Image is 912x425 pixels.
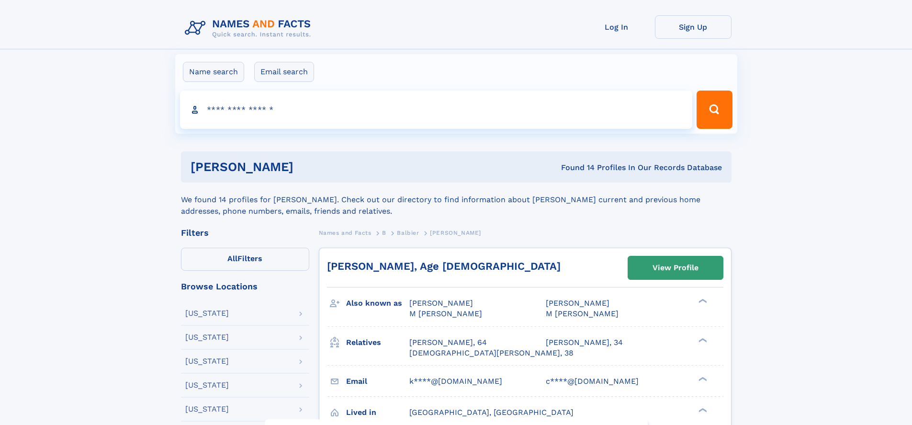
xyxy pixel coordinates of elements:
[180,91,693,129] input: search input
[183,62,244,82] label: Name search
[409,337,487,348] a: [PERSON_NAME], 64
[191,161,428,173] h1: [PERSON_NAME]
[409,408,574,417] span: [GEOGRAPHIC_DATA], [GEOGRAPHIC_DATA]
[254,62,314,82] label: Email search
[697,91,732,129] button: Search Button
[546,337,623,348] a: [PERSON_NAME], 34
[696,337,708,343] div: ❯
[181,248,309,271] label: Filters
[578,15,655,39] a: Log In
[185,381,229,389] div: [US_STATE]
[430,230,481,236] span: [PERSON_NAME]
[427,162,722,173] div: Found 14 Profiles In Our Records Database
[227,254,237,263] span: All
[346,373,409,390] h3: Email
[319,227,372,239] a: Names and Facts
[181,183,732,217] div: We found 14 profiles for [PERSON_NAME]. Check out our directory to find information about [PERSON...
[397,230,419,236] span: Balbier
[653,257,698,279] div: View Profile
[696,376,708,382] div: ❯
[409,309,482,318] span: M [PERSON_NAME]
[382,227,386,239] a: B
[185,405,229,413] div: [US_STATE]
[185,357,229,365] div: [US_STATE]
[185,310,229,317] div: [US_STATE]
[346,334,409,351] h3: Relatives
[696,298,708,304] div: ❯
[397,227,419,239] a: Balbier
[181,15,319,41] img: Logo Names and Facts
[181,229,309,237] div: Filters
[655,15,732,39] a: Sign Up
[546,309,619,318] span: M [PERSON_NAME]
[409,348,574,358] a: [DEMOGRAPHIC_DATA][PERSON_NAME], 38
[346,404,409,421] h3: Lived in
[346,295,409,311] h3: Also known as
[628,256,723,279] a: View Profile
[546,299,609,308] span: [PERSON_NAME]
[181,282,309,291] div: Browse Locations
[696,407,708,413] div: ❯
[327,260,561,272] a: [PERSON_NAME], Age [DEMOGRAPHIC_DATA]
[409,299,473,308] span: [PERSON_NAME]
[185,333,229,341] div: [US_STATE]
[382,230,386,236] span: B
